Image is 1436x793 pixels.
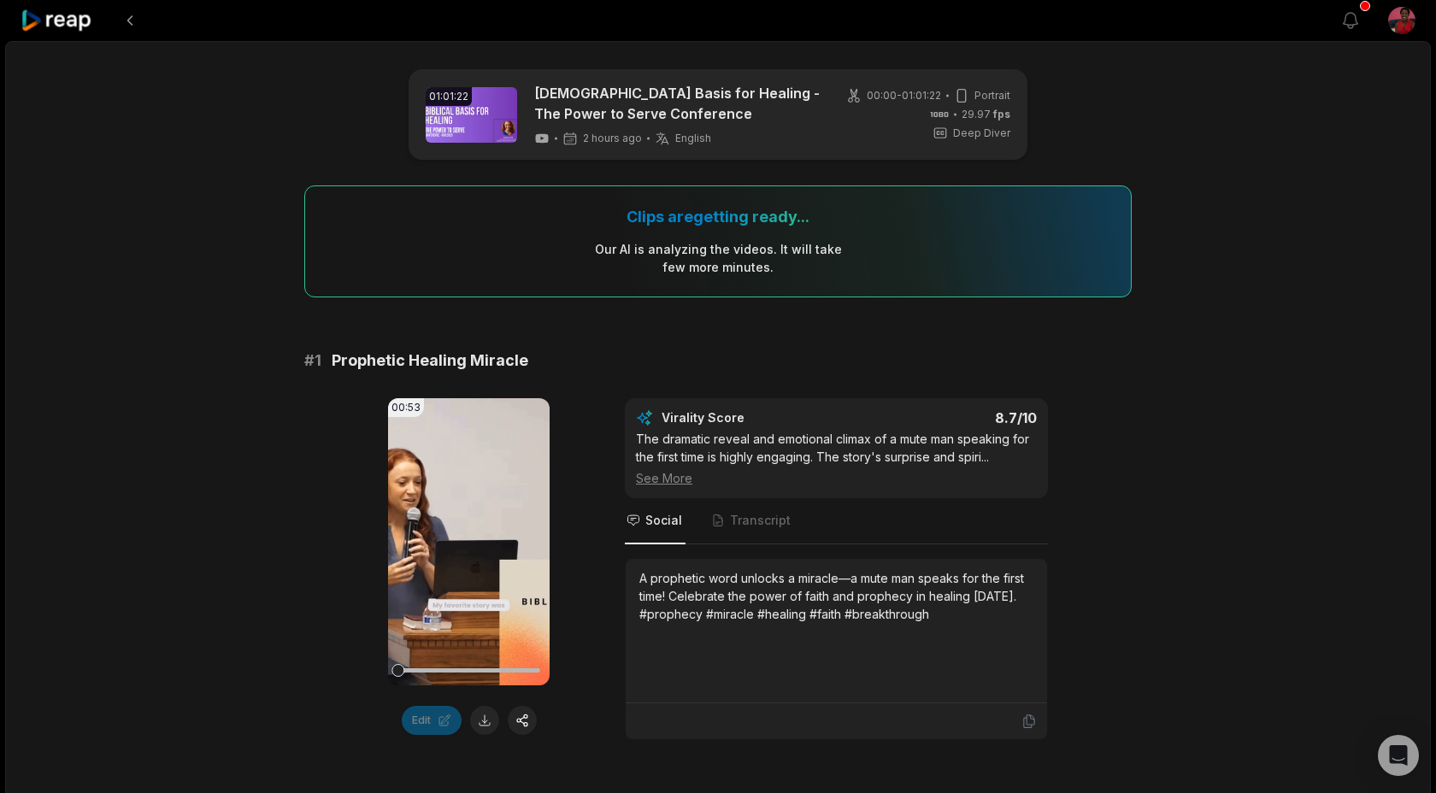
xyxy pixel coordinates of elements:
button: Edit [402,706,462,735]
span: Portrait [974,88,1010,103]
div: See More [636,469,1037,487]
div: Clips are getting ready... [627,207,809,226]
span: Prophetic Healing Miracle [332,349,528,373]
div: Our AI is analyzing the video s . It will take few more minutes. [594,240,843,276]
a: [DEMOGRAPHIC_DATA] Basis for Healing - The Power to Serve Conference [534,83,826,124]
div: A prophetic word unlocks a miracle—a mute man speaks for the first time! Celebrate the power of f... [639,569,1033,623]
span: # 1 [304,349,321,373]
span: 29.97 [962,107,1010,122]
video: Your browser does not support mp4 format. [388,398,550,685]
span: English [675,132,711,145]
div: The dramatic reveal and emotional climax of a mute man speaking for the first time is highly enga... [636,430,1037,487]
span: fps [993,108,1010,120]
span: 00:00 - 01:01:22 [867,88,941,103]
div: 8.7 /10 [854,409,1038,426]
span: Social [645,512,682,529]
span: Deep Diver [953,126,1010,141]
nav: Tabs [625,498,1048,544]
div: Open Intercom Messenger [1378,735,1419,776]
span: 2 hours ago [583,132,642,145]
span: Transcript [730,512,791,529]
div: Virality Score [662,409,845,426]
